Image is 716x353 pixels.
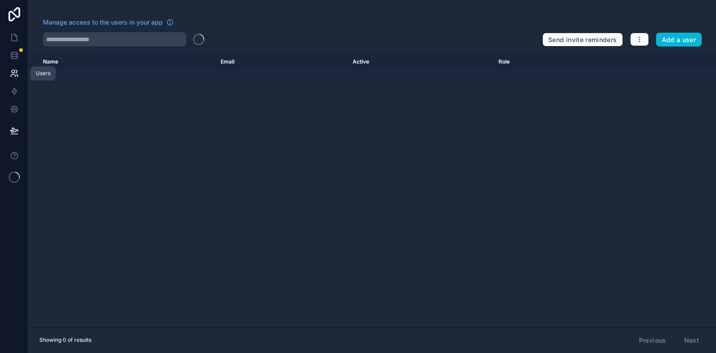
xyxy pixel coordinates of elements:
th: Name [29,54,215,70]
div: Users [36,70,51,77]
span: Manage access to the users in your app [43,18,163,27]
a: Manage access to the users in your app [43,18,174,27]
button: Add a user [656,33,702,47]
th: Email [215,54,347,70]
div: scrollable content [29,54,716,327]
th: Role [493,54,610,70]
button: Send invite reminders [542,33,622,47]
th: Active [347,54,493,70]
span: Showing 0 of results [39,336,91,344]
